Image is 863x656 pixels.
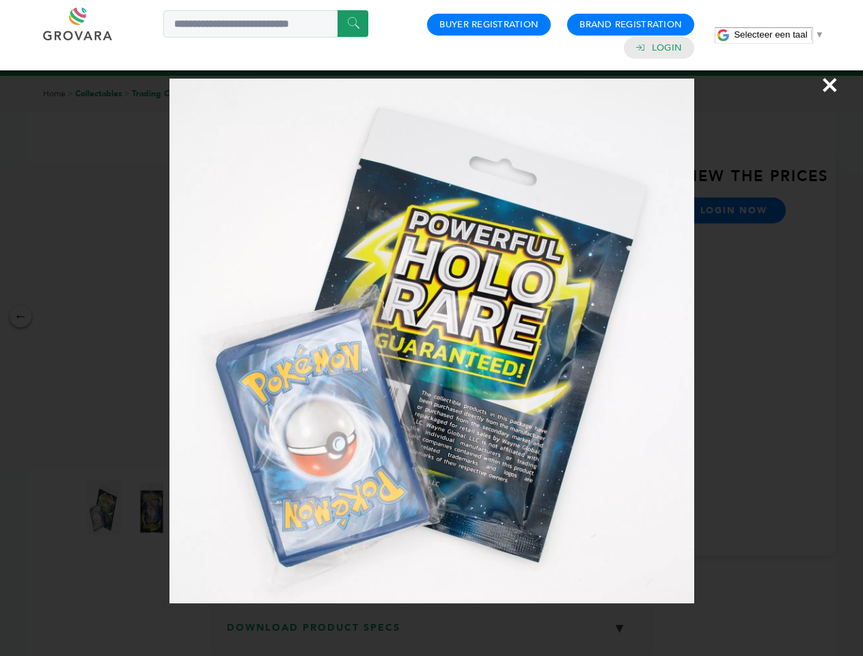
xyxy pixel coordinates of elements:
[734,29,807,40] span: Selecteer een taal
[815,29,824,40] span: ▼
[169,79,694,603] img: Image Preview
[652,42,682,54] a: Login
[579,18,682,31] a: Brand Registration
[734,29,824,40] a: Selecteer een taal​
[163,10,368,38] input: Search a product or brand...
[821,66,839,104] span: ×
[439,18,538,31] a: Buyer Registration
